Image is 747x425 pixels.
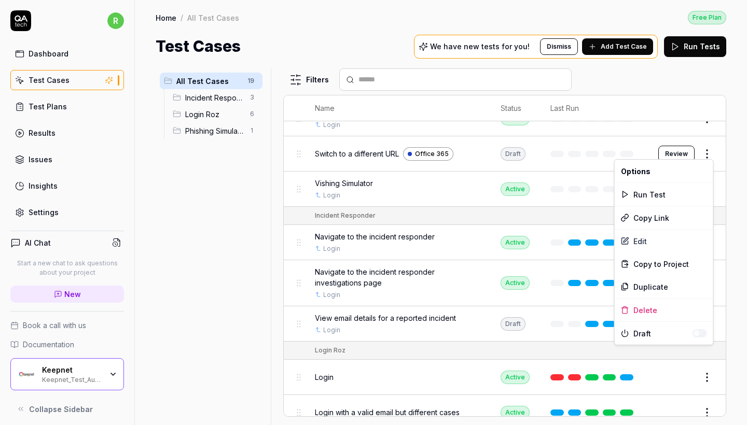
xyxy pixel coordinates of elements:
[615,275,713,298] div: Duplicate
[633,328,693,339] span: Draft
[615,183,713,206] div: Run Test
[621,166,651,177] span: Options
[615,206,713,229] div: Copy Link
[633,259,689,270] span: Copy to Project
[615,299,713,321] div: Delete
[615,230,713,252] a: Edit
